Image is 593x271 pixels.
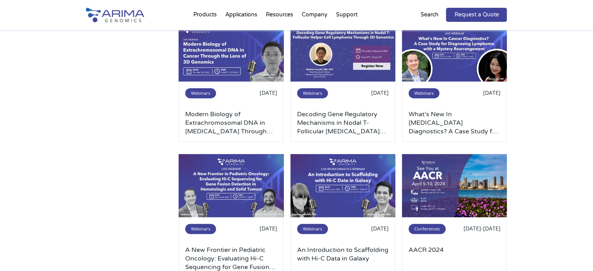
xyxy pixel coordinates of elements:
a: Request a Quote [446,8,507,22]
img: March-2025-Webinar-1-500x300.jpg [179,18,284,81]
span: [DATE]-[DATE] [463,225,500,232]
span: Webinars [297,224,328,234]
span: Conferences [409,224,446,234]
a: Decoding Gene Regulatory Mechanisms in Nodal T-Follicular [MEDICAL_DATA] [MEDICAL_DATA] Through 3... [297,110,389,136]
img: September-2024-Webinar-Anthony-S-and-Midhat-F-500x300.jpg [179,154,284,217]
a: What’s New In [MEDICAL_DATA] Diagnostics? A Case Study for Diagnosing [MEDICAL_DATA] with a Myste... [409,110,501,136]
p: Search [420,10,438,20]
img: June-2024-Webinar-500x300.jpg [290,154,396,217]
a: Modern Biology of Extrachromosomal DNA in [MEDICAL_DATA] Through the Lens of 3D Genomics [185,110,277,136]
span: [DATE] [260,89,277,96]
span: [DATE] [483,89,500,96]
span: Webinars [409,88,439,98]
img: February-2025-Webinar-Cover-1-500x300.jpg [290,18,396,81]
img: October-2024-Webinar-Anthony-and-Mina-500x300.jpg [402,18,507,81]
span: [DATE] [371,225,389,232]
img: Arima-Genomics-logo [86,8,144,22]
span: Webinars [185,224,216,234]
span: Webinars [297,88,328,98]
span: Webinars [185,88,216,98]
img: AACR-2024-Arima--500x300.jpg [402,154,507,217]
span: [DATE] [260,225,277,232]
span: [DATE] [371,89,389,96]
